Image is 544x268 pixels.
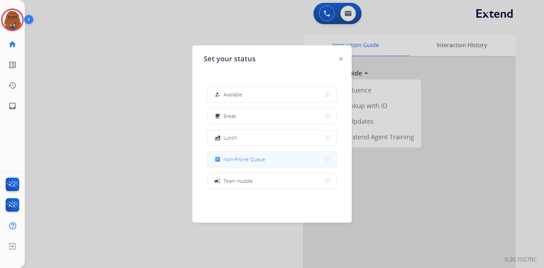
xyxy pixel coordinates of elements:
button: Available [208,87,336,102]
mat-icon: campaign [214,177,221,184]
span: Team Huddle [223,177,253,185]
span: Non-Phone Queue [223,156,265,163]
span: Set your status [204,54,256,64]
button: Team Huddle [208,173,336,189]
img: close-button [339,57,343,61]
img: avatar [2,10,22,30]
mat-icon: list_alt [8,61,17,69]
span: Available [223,91,242,98]
mat-icon: inbox [8,102,17,110]
mat-icon: assignment [215,156,221,162]
p: 0.20.1027RC [505,255,537,264]
span: Break [223,112,236,120]
button: Non-Phone Queue [208,152,336,167]
mat-icon: fastfood [215,135,221,141]
button: Break [208,108,336,124]
mat-icon: home [8,40,17,49]
button: Lunch [208,130,336,145]
mat-icon: history [8,81,17,90]
mat-icon: free_breakfast [215,113,221,119]
span: Lunch [223,134,237,141]
mat-icon: how_to_reg [215,91,221,97]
